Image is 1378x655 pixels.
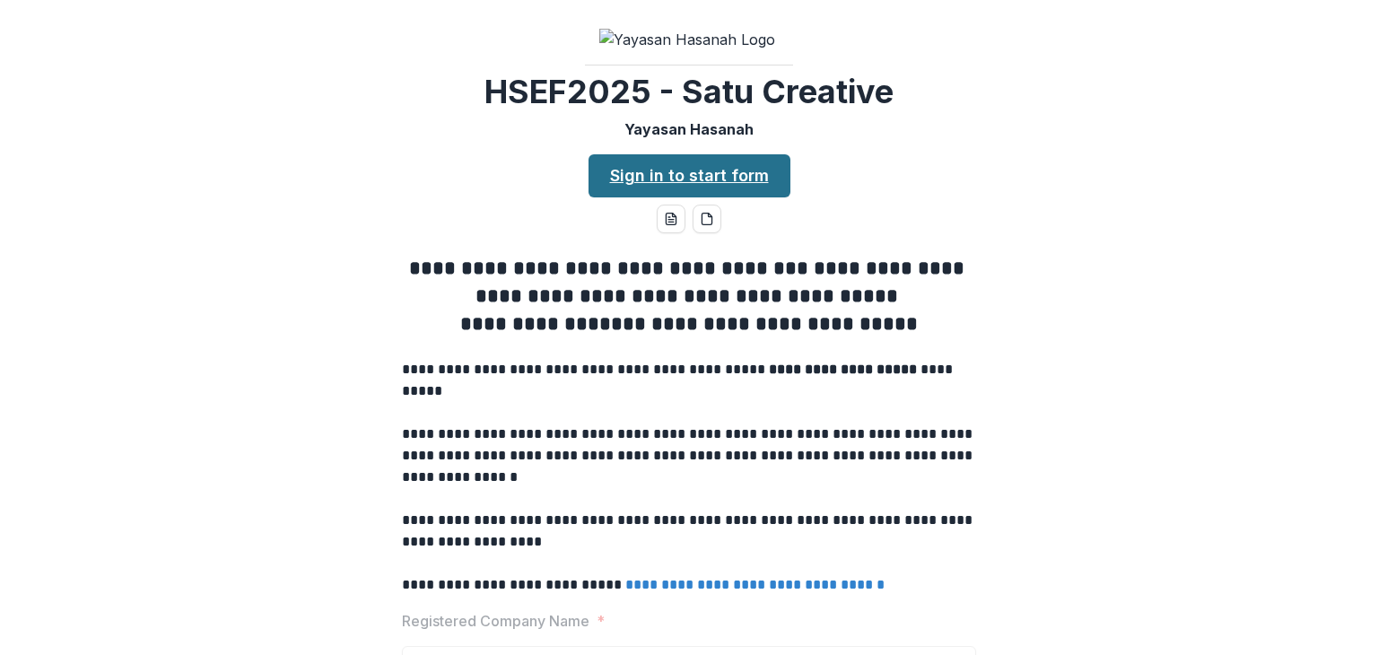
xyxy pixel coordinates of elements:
[484,73,894,111] h2: HSEF2025 - Satu Creative
[693,205,721,233] button: pdf-download
[624,118,754,140] p: Yayasan Hasanah
[657,205,685,233] button: word-download
[599,29,779,50] img: Yayasan Hasanah Logo
[589,154,790,197] a: Sign in to start form
[402,610,589,632] p: Registered Company Name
